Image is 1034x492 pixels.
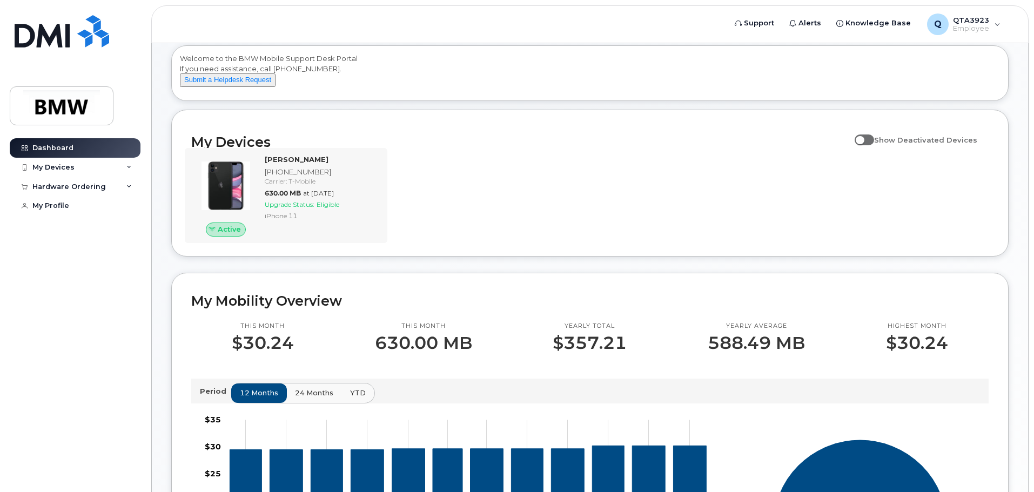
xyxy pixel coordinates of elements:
[744,18,774,29] span: Support
[934,18,942,31] span: Q
[180,53,1000,97] div: Welcome to the BMW Mobile Support Desk Portal If you need assistance, call [PHONE_NUMBER].
[191,293,989,309] h2: My Mobility Overview
[553,322,627,331] p: Yearly total
[375,322,472,331] p: This month
[191,134,849,150] h2: My Devices
[953,16,989,24] span: QTA3923
[727,12,782,34] a: Support
[855,130,863,138] input: Show Deactivated Devices
[180,73,276,87] button: Submit a Helpdesk Request
[200,386,231,396] p: Period
[265,167,377,177] div: [PHONE_NUMBER]
[265,177,377,186] div: Carrier: T-Mobile
[708,322,805,331] p: Yearly average
[553,333,627,353] p: $357.21
[919,14,1008,35] div: QTA3923
[191,154,381,237] a: Active[PERSON_NAME][PHONE_NUMBER]Carrier: T-Mobile630.00 MBat [DATE]Upgrade Status:EligibleiPhone 11
[708,333,805,353] p: 588.49 MB
[886,322,948,331] p: Highest month
[375,333,472,353] p: 630.00 MB
[295,388,333,398] span: 24 months
[205,415,221,424] tspan: $35
[232,333,294,353] p: $30.24
[265,189,301,197] span: 630.00 MB
[205,468,221,478] tspan: $25
[845,18,911,29] span: Knowledge Base
[798,18,821,29] span: Alerts
[180,75,276,84] a: Submit a Helpdesk Request
[874,136,977,144] span: Show Deactivated Devices
[232,322,294,331] p: This month
[987,445,1026,484] iframe: Messenger Launcher
[829,12,918,34] a: Knowledge Base
[303,189,334,197] span: at [DATE]
[265,211,377,220] div: iPhone 11
[782,12,829,34] a: Alerts
[200,160,252,212] img: iPhone_11.jpg
[350,388,366,398] span: YTD
[317,200,339,208] span: Eligible
[886,333,948,353] p: $30.24
[265,155,328,164] strong: [PERSON_NAME]
[205,441,221,451] tspan: $30
[953,24,989,33] span: Employee
[265,200,314,208] span: Upgrade Status:
[218,224,241,234] span: Active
